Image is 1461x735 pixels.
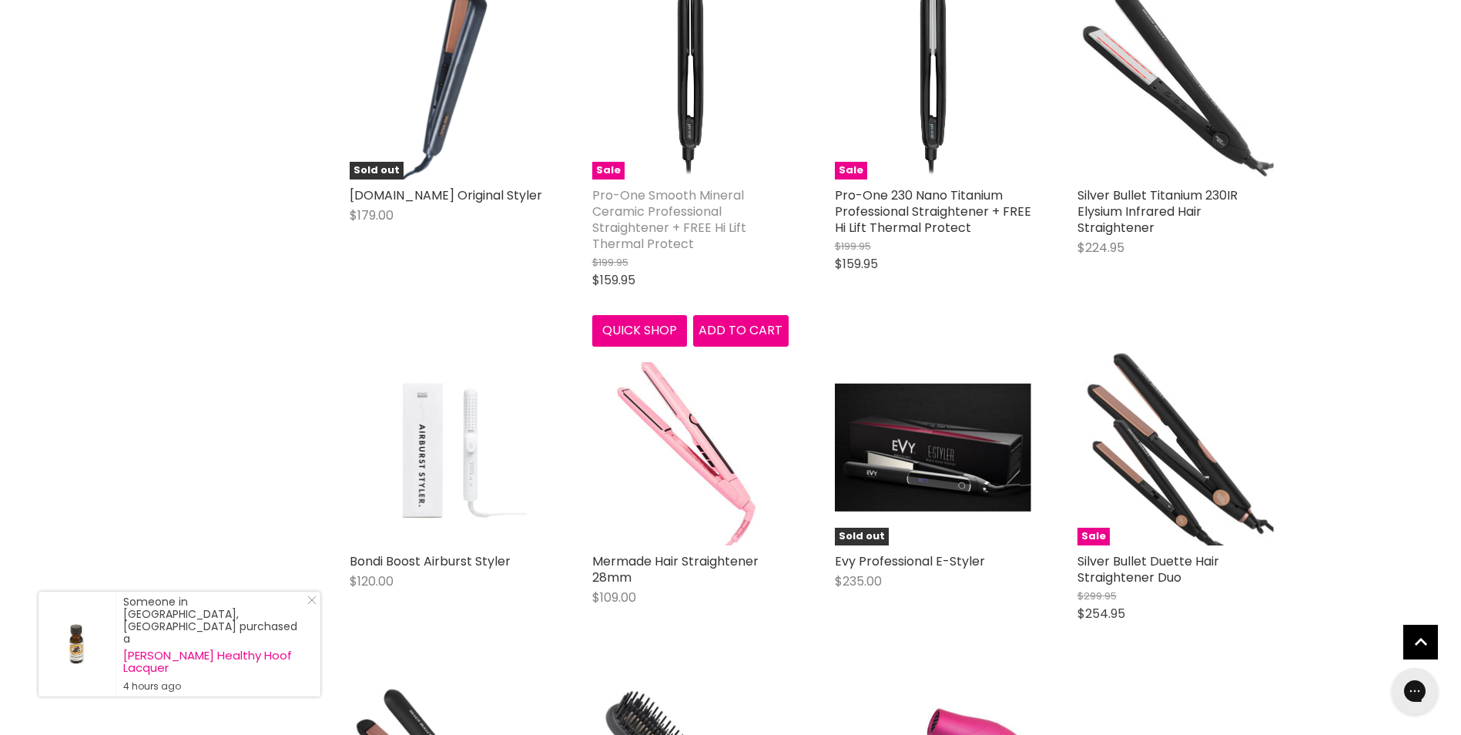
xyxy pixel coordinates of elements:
a: [DOMAIN_NAME] Original Styler [350,186,542,204]
span: $299.95 [1077,589,1117,603]
span: $159.95 [835,255,878,273]
span: $120.00 [350,572,394,590]
a: Mermade Hair Straightener 28mm [592,552,759,586]
span: $109.00 [592,589,636,606]
iframe: Gorgias live chat messenger [1384,663,1446,720]
a: Silver Bullet Duette Hair Straightener Duo [1077,552,1219,586]
span: $224.95 [1077,239,1124,257]
span: $159.95 [592,271,635,289]
img: Silver Bullet Duette Hair Straightener Duo [1077,349,1274,545]
span: $235.00 [835,572,882,590]
span: $179.00 [350,206,394,224]
span: Sold out [350,162,404,180]
a: Pro-One 230 Nano Titanium Professional Straightener + FREE Hi Lift Thermal Protect [835,186,1031,237]
button: Add to cart [693,315,789,346]
svg: Close Icon [307,596,317,605]
a: Evy Professional E-Styler [835,552,985,570]
span: Sale [592,162,625,180]
a: Evy Professional E-StylerSold out [835,349,1031,545]
span: $199.95 [835,239,871,253]
span: $199.95 [592,255,628,270]
span: Sale [1077,528,1110,545]
span: Sold out [835,528,889,545]
a: [PERSON_NAME] Healthy Hoof Lacquer [123,649,305,674]
a: Bondi Boost Airburst Styler [350,552,511,570]
a: Silver Bullet Duette Hair Straightener DuoSale [1077,349,1274,545]
div: Someone in [GEOGRAPHIC_DATA], [GEOGRAPHIC_DATA] purchased a [123,596,305,693]
img: Evy Professional E-Styler [835,384,1031,512]
a: Close Notification [301,596,317,611]
small: 4 hours ago [123,680,305,693]
span: Add to cart [699,321,782,339]
img: Bondi Boost Airburst Styler [369,349,526,545]
button: Quick shop [592,315,688,346]
a: Bondi Boost Airburst Styler [350,349,546,545]
img: Mermade Hair Straightener 28mm [592,349,789,545]
a: Visit product page [39,592,116,696]
span: $254.95 [1077,605,1125,623]
span: Sale [835,162,867,180]
a: Pro-One Smooth Mineral Ceramic Professional Straightener + FREE Hi Lift Thermal Protect [592,186,746,253]
a: Silver Bullet Titanium 230IR Elysium Infrared Hair Straightener [1077,186,1238,237]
